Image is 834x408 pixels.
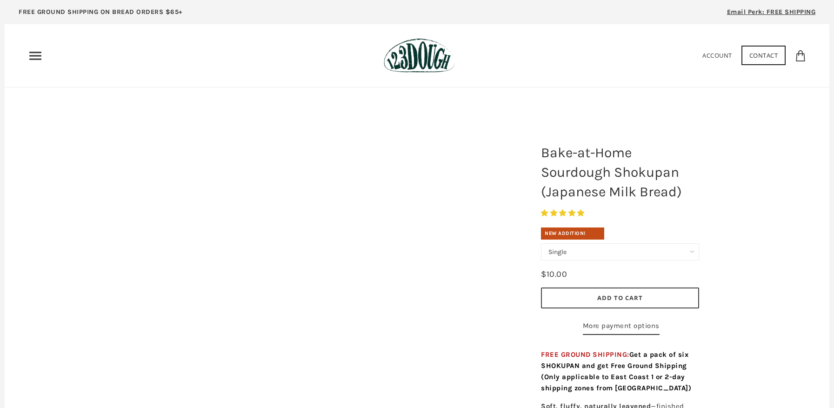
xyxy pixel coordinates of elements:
a: FREE GROUND SHIPPING ON BREAD ORDERS $65+ [5,5,197,24]
button: Add to Cart [541,288,699,308]
span: 5.00 stars [541,209,587,217]
span: FREE GROUND SHIPPING: [541,350,691,392]
a: Contact [741,46,786,65]
a: Account [702,51,732,60]
img: 123Dough Bakery [384,38,455,73]
div: $10.00 [541,268,567,281]
a: More payment options [583,320,660,335]
nav: Primary [28,48,43,63]
span: Email Perk: FREE SHIPPING [727,8,816,16]
p: FREE GROUND SHIPPING ON BREAD ORDERS $65+ [19,7,183,17]
div: New Addition! [541,227,604,240]
span: Add to Cart [597,294,643,302]
h1: Bake-at-Home Sourdough Shokupan (Japanese Milk Bread) [534,138,706,206]
a: Email Perk: FREE SHIPPING [713,5,830,24]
